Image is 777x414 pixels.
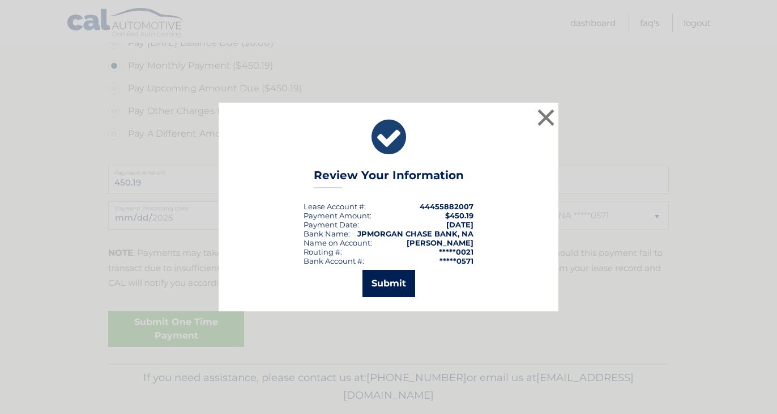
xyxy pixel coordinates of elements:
[314,168,464,188] h3: Review Your Information
[304,220,357,229] span: Payment Date
[446,220,473,229] span: [DATE]
[420,202,473,211] strong: 44455882007
[304,229,350,238] div: Bank Name:
[407,238,473,247] strong: [PERSON_NAME]
[357,229,473,238] strong: JPMORGAN CHASE BANK, NA
[445,211,473,220] span: $450.19
[304,238,372,247] div: Name on Account:
[535,106,557,129] button: ×
[304,220,359,229] div: :
[304,247,342,256] div: Routing #:
[362,270,415,297] button: Submit
[304,211,372,220] div: Payment Amount:
[304,202,366,211] div: Lease Account #:
[304,256,364,265] div: Bank Account #:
